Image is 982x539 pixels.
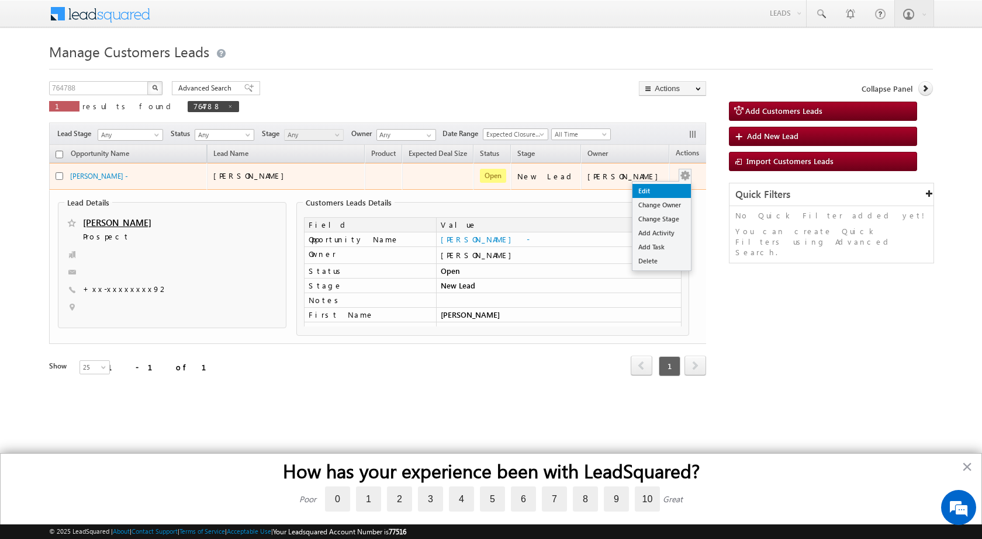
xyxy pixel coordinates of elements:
span: Expected Deal Size [409,149,467,158]
h2: How has your experience been with LeadSquared? [24,460,958,482]
div: Show [49,361,70,371]
span: next [684,356,706,375]
span: Prospect [83,231,222,243]
span: Stage [517,149,535,158]
span: Import Customers Leads [746,156,834,166]
td: Field [304,217,436,232]
span: Your Leadsquared Account Number is [273,527,406,536]
span: Manage Customers Leads [49,42,209,61]
span: Collapse Panel [862,84,912,94]
span: Any [285,130,340,140]
div: Poor [299,493,316,505]
span: Actions [670,147,705,162]
button: Actions [639,81,706,96]
span: results found [82,101,175,111]
span: Any [98,130,159,140]
legend: Customers Leads Details [303,198,395,207]
em: Start Chat [159,360,212,375]
div: New Lead [517,171,576,182]
span: prev [631,356,652,375]
span: 25 [80,362,111,373]
textarea: Type your message and hit 'Enter' [15,108,213,350]
a: Terms of Service [179,527,225,535]
div: Great [663,493,683,505]
div: [PERSON_NAME] [587,171,664,182]
span: [PERSON_NAME] [213,171,290,180]
span: Lead Stage [57,128,96,139]
img: d_60004797649_company_0_60004797649 [20,61,49,76]
input: Check all records [56,151,63,158]
span: Advanced Search [178,83,235,93]
td: Status [304,264,436,279]
label: 3 [418,486,443,512]
td: Owner [304,247,436,264]
span: 77516 [389,527,406,536]
a: Add Task [632,240,691,254]
td: Open [436,264,682,279]
span: Expected Closure Date [483,129,544,140]
legend: Lead Details [64,198,112,207]
a: Change Owner [632,198,691,212]
span: Owner [351,128,376,139]
span: 1 [659,356,680,376]
td: First Name [304,308,436,322]
div: Chat with us now [61,61,196,76]
a: Change Stage [632,212,691,226]
div: Minimize live chat window [192,6,220,34]
input: Type to Search [376,129,436,141]
a: Delete [632,254,691,268]
a: [PERSON_NAME] - [441,234,530,244]
span: Status [171,128,195,139]
a: [PERSON_NAME] - [70,172,128,180]
div: [PERSON_NAME] [441,250,677,260]
label: 1 [356,486,381,512]
span: Lead Name [208,147,254,162]
span: +xx-xxxxxxxx92 [83,284,168,295]
div: Quick Filters [729,183,933,206]
td: Opportunity Name [304,232,436,247]
td: [PERSON_NAME] [436,308,682,322]
span: Add Customers Leads [745,106,822,116]
label: 0 [325,486,350,512]
span: Stage [262,128,284,139]
div: 1 - 1 of 1 [108,360,220,374]
label: 9 [604,486,629,512]
span: Add New Lead [747,131,798,141]
button: Close [962,457,973,476]
td: 764788 [436,322,682,337]
label: 7 [542,486,567,512]
span: 1 [55,101,74,111]
a: Edit [632,184,691,198]
a: About [113,527,130,535]
img: Search [152,85,158,91]
label: 2 [387,486,412,512]
span: Product [371,149,396,158]
a: Contact Support [132,527,178,535]
span: 764788 [193,101,222,111]
td: Notes [304,293,436,308]
td: Value [436,217,682,232]
td: Stage [304,279,436,293]
label: 10 [635,486,660,512]
label: 6 [511,486,536,512]
span: Any [195,130,251,140]
p: No Quick Filter added yet! [735,210,928,221]
a: Add Activity [632,226,691,240]
span: Open [480,169,506,183]
a: Show All Items [420,130,435,141]
label: 8 [573,486,598,512]
td: New Lead [436,279,682,293]
td: Opportunity ID [304,322,436,337]
span: Date Range [442,128,483,139]
a: Status [474,147,505,162]
span: Owner [587,149,608,158]
a: [PERSON_NAME] [83,217,151,228]
p: You can create Quick Filters using Advanced Search. [735,226,928,258]
a: Acceptable Use [227,527,271,535]
span: © 2025 LeadSquared | | | | | [49,526,406,537]
label: 5 [480,486,505,512]
label: 4 [449,486,474,512]
span: Opportunity Name [71,149,129,158]
span: All Time [552,129,607,140]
